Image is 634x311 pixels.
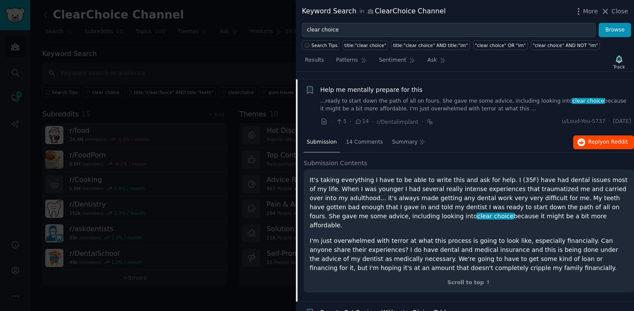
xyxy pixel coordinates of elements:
[421,117,423,126] span: ·
[393,42,468,48] div: title:"clear choice" AND title:"im"
[302,6,446,17] div: Keyword Search ClearChoice Channel
[372,117,373,126] span: ·
[355,118,369,126] span: 14
[310,176,628,230] p: It's taking everything I have to be able to write this and ask for help. I (35F) have had dental ...
[392,138,417,146] span: Summary
[302,40,339,50] button: Search Tips
[574,7,598,16] button: More
[377,119,418,125] span: r/Dentalimplant
[601,7,628,16] button: Close
[533,42,598,48] div: "clear choice" AND NOT "im"
[609,118,610,126] span: ·
[311,42,338,48] span: Search Tips
[302,53,327,71] a: Results
[336,118,346,126] span: 5
[473,40,528,50] a: "clear choice" OR "im"
[310,236,628,273] p: I'm just overwhelmed with terror at what this process is going to look like, especially financial...
[531,40,600,50] a: "clear choice" AND NOT "im"
[376,53,418,71] a: Sentiment
[477,213,515,220] span: clear choice
[302,23,596,38] input: Try a keyword related to your business
[583,7,598,16] span: More
[342,40,388,50] a: title:"clear choice"
[359,8,364,16] span: in
[305,57,324,64] span: Results
[307,138,337,146] span: Submission
[336,57,358,64] span: Patterns
[346,138,383,146] span: 14 Comments
[571,98,605,104] span: clear choice
[475,42,526,48] div: "clear choice" OR "im"
[427,57,437,64] span: Ask
[424,53,449,71] a: Ask
[603,139,628,145] span: on Reddit
[610,53,628,71] button: Track
[320,97,631,113] a: ...ready to start down the path of all on fours. She gave me some advice, including looking intoc...
[331,117,333,126] span: ·
[310,279,628,287] div: Scroll to top ↑
[599,23,631,38] button: Browse
[562,118,605,126] span: u/Loud-You-5737
[320,85,423,94] a: Help me mentally prepare for this
[573,135,634,149] button: Replyon Reddit
[613,118,631,126] span: [DATE]
[391,40,470,50] a: title:"clear choice" AND title:"im"
[333,53,370,71] a: Patterns
[613,64,625,70] div: Track
[345,42,386,48] div: title:"clear choice"
[379,57,406,64] span: Sentiment
[612,7,628,16] span: Close
[588,138,628,146] span: Reply
[350,117,352,126] span: ·
[304,159,367,168] span: Submission Contents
